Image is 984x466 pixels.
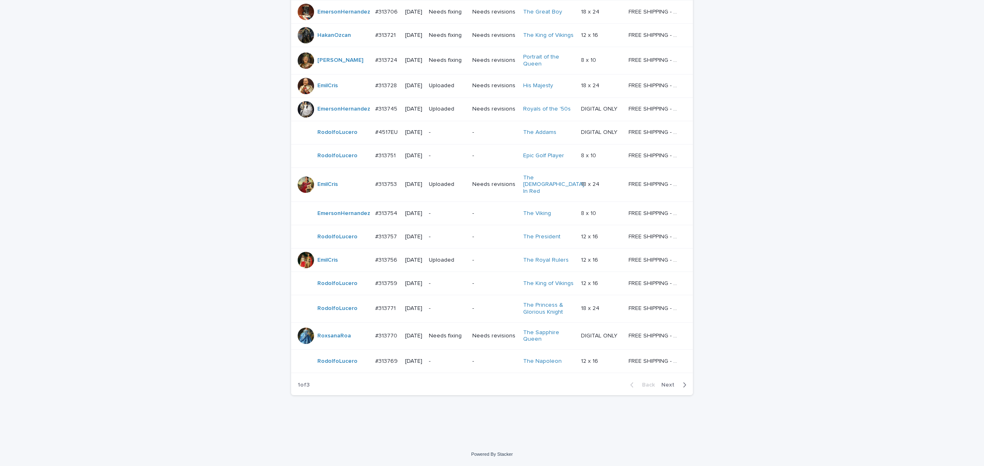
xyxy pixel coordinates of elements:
[291,97,693,121] tr: EmersonHernandez #313745#313745 [DATE]UploadedNeeds revisionsRoyals of the '50s DIGITAL ONLYDIGIT...
[523,82,553,89] a: His Majesty
[317,233,358,240] a: RodolfoLucero
[405,57,422,64] p: [DATE]
[375,104,399,113] p: #313745
[429,257,466,264] p: Uploaded
[291,225,693,248] tr: RodolfoLucero #313757#313757 [DATE]--The President 12 x 1612 x 16 FREE SHIPPING - preview in 1-2 ...
[629,81,681,89] p: FREE SHIPPING - preview in 1-2 business days, after your approval delivery will take 5-10 b.d.
[472,57,517,64] p: Needs revisions
[581,278,600,287] p: 12 x 16
[472,181,517,188] p: Needs revisions
[375,278,399,287] p: #313759
[581,303,601,312] p: 18 x 24
[581,7,601,16] p: 18 x 24
[629,179,681,188] p: FREE SHIPPING - preview in 1-2 business days, after your approval delivery will take 5-10 b.d.
[471,452,512,457] a: Powered By Stacker
[317,257,338,264] a: EmilCris
[291,201,693,225] tr: EmersonHernandez #313754#313754 [DATE]--The Viking 8 x 108 x 10 FREE SHIPPING - preview in 1-2 bu...
[523,9,562,16] a: The Great Boy
[429,305,466,312] p: -
[405,257,422,264] p: [DATE]
[581,208,598,217] p: 8 x 10
[291,295,693,322] tr: RodolfoLucero #313771#313771 [DATE]--The Princess & Glorious Knight 18 x 2418 x 24 FREE SHIPPING ...
[523,257,569,264] a: The Royal Rulers
[429,57,466,64] p: Needs fixing
[375,331,399,339] p: #313770
[629,208,681,217] p: FREE SHIPPING - preview in 1-2 business days, after your approval delivery will take 5-10 b.d.
[405,358,422,365] p: [DATE]
[523,32,574,39] a: The King of Vikings
[375,179,399,188] p: #313753
[375,30,397,39] p: #313721
[472,32,517,39] p: Needs revisions
[375,81,399,89] p: #313728
[375,356,399,365] p: #313769
[405,210,422,217] p: [DATE]
[523,129,556,136] a: The Addams
[405,129,422,136] p: [DATE]
[629,104,681,113] p: FREE SHIPPING - preview in 1-2 business days, after your approval delivery will take 5-10 b.d.
[317,57,363,64] a: [PERSON_NAME]
[375,232,399,240] p: #313757
[523,106,571,113] a: Royals of the '50s
[291,23,693,47] tr: HakanOzcan #313721#313721 [DATE]Needs fixingNeeds revisionsThe King of Vikings 12 x 1612 x 16 FRE...
[375,55,399,64] p: #313724
[637,382,655,388] span: Back
[429,358,466,365] p: -
[317,280,358,287] a: RodolfoLucero
[523,210,551,217] a: The Viking
[581,356,600,365] p: 12 x 16
[317,152,358,159] a: RodolfoLucero
[317,181,338,188] a: EmilCris
[291,74,693,97] tr: EmilCris #313728#313728 [DATE]UploadedNeeds revisionsHis Majesty 18 x 2418 x 24 FREE SHIPPING - p...
[472,333,517,339] p: Needs revisions
[375,151,397,159] p: #313751
[472,210,517,217] p: -
[429,32,466,39] p: Needs fixing
[581,151,598,159] p: 8 x 10
[317,9,370,16] a: EmersonHernandez
[317,129,358,136] a: RodolfoLucero
[629,127,681,136] p: FREE SHIPPING - preview in 1-2 business days, after your approval delivery will take up to 10 bus...
[291,322,693,350] tr: RoxsanaRoa #313770#313770 [DATE]Needs fixingNeeds revisionsThe Sapphire Queen DIGITAL ONLYDIGITAL...
[472,9,517,16] p: Needs revisions
[624,381,658,389] button: Back
[472,129,517,136] p: -
[291,375,316,395] p: 1 of 3
[405,152,422,159] p: [DATE]
[629,255,681,264] p: FREE SHIPPING - preview in 1-2 business days, after your approval delivery will take 5-10 b.d.
[523,233,560,240] a: The President
[429,106,466,113] p: Uploaded
[429,82,466,89] p: Uploaded
[629,303,681,312] p: FREE SHIPPING - preview in 1-2 business days, after your approval delivery will take 5-10 b.d.
[629,232,681,240] p: FREE SHIPPING - preview in 1-2 business days, after your approval delivery will take 5-10 b.d.
[317,333,351,339] a: RoxsanaRoa
[375,208,399,217] p: #313754
[429,181,466,188] p: Uploaded
[405,280,422,287] p: [DATE]
[472,257,517,264] p: -
[317,305,358,312] a: RodolfoLucero
[629,151,681,159] p: FREE SHIPPING - preview in 1-2 business days, after your approval delivery will take 5-10 b.d.
[661,382,679,388] span: Next
[429,210,466,217] p: -
[472,82,517,89] p: Needs revisions
[581,104,619,113] p: DIGITAL ONLY
[317,358,358,365] a: RodolfoLucero
[429,129,466,136] p: -
[429,233,466,240] p: -
[472,233,517,240] p: -
[405,333,422,339] p: [DATE]
[405,181,422,188] p: [DATE]
[429,9,466,16] p: Needs fixing
[317,210,370,217] a: EmersonHernandez
[581,255,600,264] p: 12 x 16
[291,167,693,201] tr: EmilCris #313753#313753 [DATE]UploadedNeeds revisionsThe [DEMOGRAPHIC_DATA] In Red 18 x 2418 x 24...
[375,255,399,264] p: #313756
[291,350,693,373] tr: RodolfoLucero #313769#313769 [DATE]--The Napoleon 12 x 1612 x 16 FREE SHIPPING - preview in 1-2 b...
[429,152,466,159] p: -
[629,278,681,287] p: FREE SHIPPING - preview in 1-2 business days, after your approval delivery will take 5-10 b.d.
[629,356,681,365] p: FREE SHIPPING - preview in 1-2 business days, after your approval delivery will take 5-10 b.d.
[405,106,422,113] p: [DATE]
[581,331,619,339] p: DIGITAL ONLY
[375,127,399,136] p: #4517EU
